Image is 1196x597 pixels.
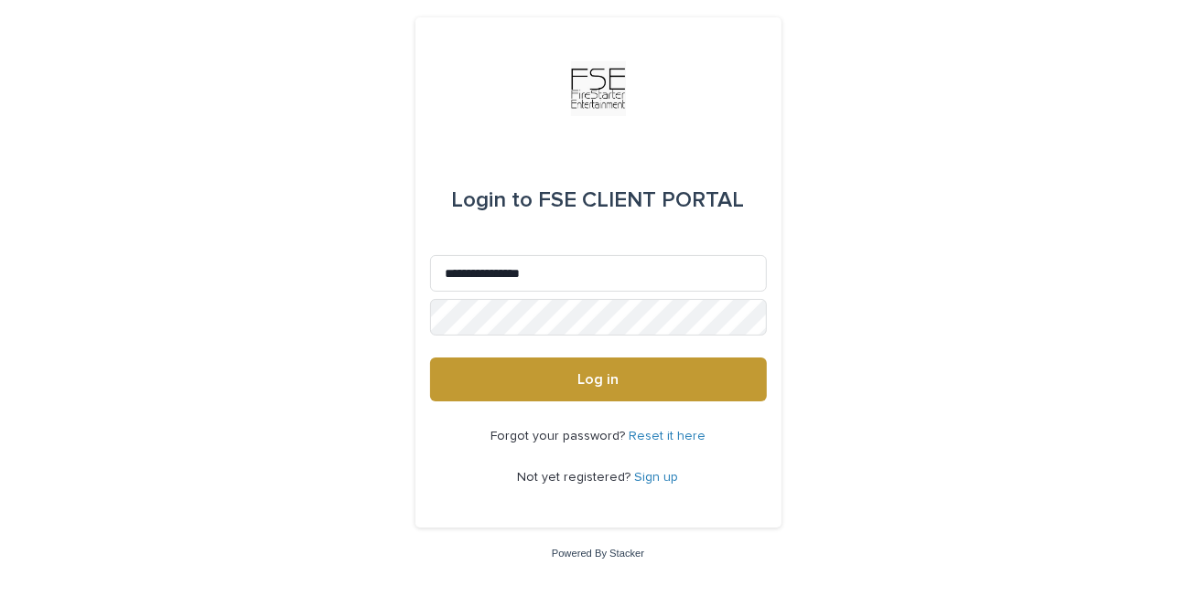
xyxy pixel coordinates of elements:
[452,189,533,211] span: Login to
[635,471,679,484] a: Sign up
[430,357,767,401] button: Log in
[452,175,745,226] div: FSE CLIENT PORTAL
[571,61,626,116] img: Km9EesSdRbS9ajqhBzyo
[552,548,644,559] a: Powered By Stacker
[490,430,629,442] span: Forgot your password?
[577,372,619,387] span: Log in
[629,430,706,442] a: Reset it here
[518,471,635,484] span: Not yet registered?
